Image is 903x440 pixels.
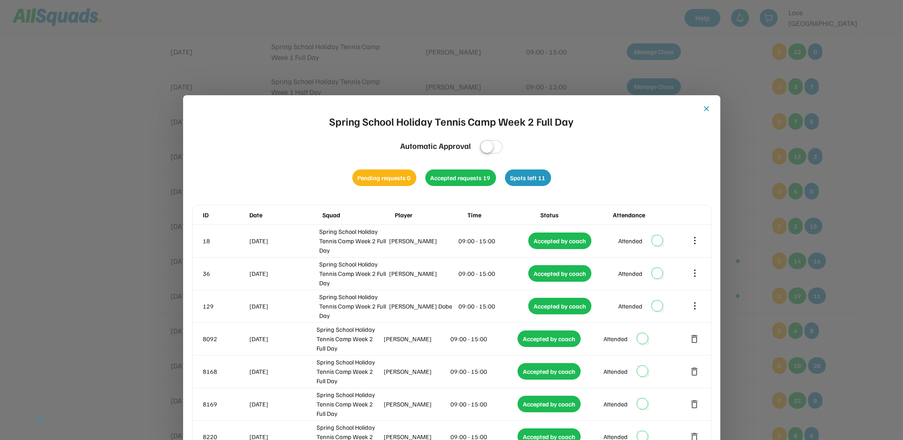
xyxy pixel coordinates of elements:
[203,399,248,409] div: 8169
[317,325,382,353] div: Spring School Holiday Tennis Camp Week 2 Full Day
[451,334,516,343] div: 09:00 - 15:00
[317,357,382,385] div: Spring School Holiday Tennis Camp Week 2 Full Day
[384,367,449,376] div: [PERSON_NAME]
[203,367,248,376] div: 8168
[702,104,711,113] button: close
[459,269,527,278] div: 09:00 - 15:00
[319,227,387,255] div: Spring School Holiday Tennis Camp Week 2 Full Day
[389,236,457,245] div: [PERSON_NAME]
[203,301,248,311] div: 129
[425,169,496,186] div: Accepted requests 19
[250,334,315,343] div: [DATE]
[203,269,248,278] div: 36
[250,301,318,311] div: [DATE]
[384,334,449,343] div: [PERSON_NAME]
[319,292,387,320] div: Spring School Holiday Tennis Camp Week 2 Full Day
[689,399,700,410] button: delete
[528,265,591,282] div: Accepted by coach
[689,334,700,344] button: delete
[603,367,628,376] div: Attended
[459,301,527,311] div: 09:00 - 15:00
[540,210,611,220] div: Status
[505,169,551,186] div: Spots left 11
[250,269,318,278] div: [DATE]
[250,399,315,409] div: [DATE]
[528,298,591,314] div: Accepted by coach
[384,399,449,409] div: [PERSON_NAME]
[618,301,642,311] div: Attended
[518,330,581,347] div: Accepted by coach
[459,236,527,245] div: 09:00 - 15:00
[528,233,591,249] div: Accepted by coach
[352,169,416,186] div: Pending requests 0
[603,399,628,409] div: Attended
[689,366,700,377] button: delete
[618,269,642,278] div: Attended
[319,259,387,288] div: Spring School Holiday Tennis Camp Week 2 Full Day
[451,399,516,409] div: 09:00 - 15:00
[400,140,471,152] div: Automatic Approval
[389,301,457,311] div: [PERSON_NAME] Dobe
[518,363,581,380] div: Accepted by coach
[322,210,393,220] div: Squad
[203,236,248,245] div: 18
[467,210,538,220] div: Time
[395,210,466,220] div: Player
[250,236,318,245] div: [DATE]
[203,210,248,220] div: ID
[250,367,315,376] div: [DATE]
[518,396,581,412] div: Accepted by coach
[250,210,321,220] div: Date
[203,334,248,343] div: 8092
[317,390,382,418] div: Spring School Holiday Tennis Camp Week 2 Full Day
[330,113,574,129] div: Spring School Holiday Tennis Camp Week 2 Full Day
[618,236,642,245] div: Attended
[451,367,516,376] div: 09:00 - 15:00
[613,210,684,220] div: Attendance
[389,269,457,278] div: [PERSON_NAME]
[603,334,628,343] div: Attended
